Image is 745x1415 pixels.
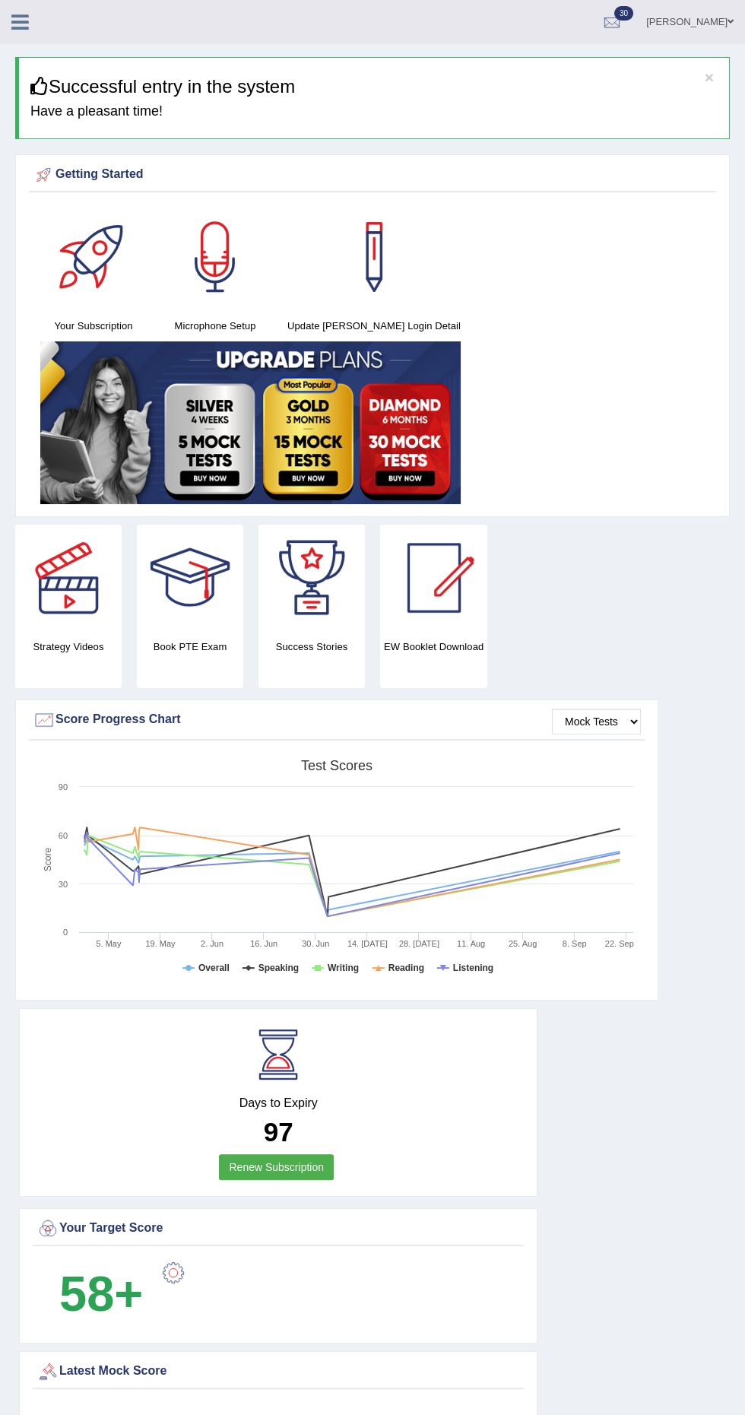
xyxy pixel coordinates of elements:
[457,939,485,948] tspan: 11. Aug
[40,318,147,334] h4: Your Subscription
[605,939,634,948] tspan: 22. Sep
[36,1360,520,1383] div: Latest Mock Score
[614,6,633,21] span: 30
[59,1266,143,1321] b: 58+
[250,939,277,948] tspan: 16. Jun
[59,880,68,889] text: 30
[59,782,68,792] text: 90
[145,939,176,948] tspan: 19. May
[33,163,712,186] div: Getting Started
[198,963,230,973] tspan: Overall
[36,1217,520,1240] div: Your Target Score
[40,341,461,504] img: small5.jpg
[264,1117,293,1147] b: 97
[258,639,365,655] h4: Success Stories
[30,104,718,119] h4: Have a pleasant time!
[328,963,359,973] tspan: Writing
[36,1096,520,1110] h4: Days to Expiry
[284,318,464,334] h4: Update [PERSON_NAME] Login Detail
[380,639,487,655] h4: EW Booklet Download
[301,758,372,773] tspan: Test scores
[63,928,68,937] text: 0
[453,963,493,973] tspan: Listening
[399,939,439,948] tspan: 28. [DATE]
[96,939,122,948] tspan: 5. May
[302,939,329,948] tspan: 30. Jun
[563,939,587,948] tspan: 8. Sep
[59,831,68,840] text: 60
[219,1154,334,1180] a: Renew Subscription
[509,939,537,948] tspan: 25. Aug
[33,709,641,731] div: Score Progress Chart
[162,318,268,334] h4: Microphone Setup
[705,69,714,85] button: ×
[201,939,223,948] tspan: 2. Jun
[30,77,718,97] h3: Successful entry in the system
[258,963,299,973] tspan: Speaking
[347,939,388,948] tspan: 14. [DATE]
[43,848,53,872] tspan: Score
[137,639,243,655] h4: Book PTE Exam
[15,639,122,655] h4: Strategy Videos
[388,963,424,973] tspan: Reading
